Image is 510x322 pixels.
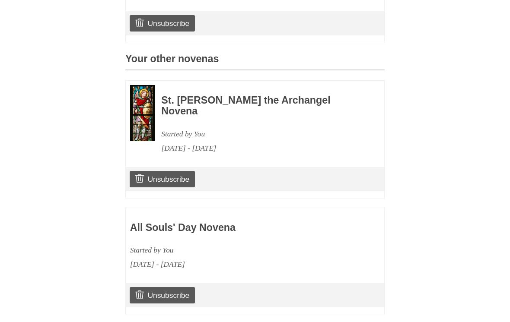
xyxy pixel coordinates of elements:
[130,85,155,141] img: Novena image
[130,257,330,271] div: [DATE] - [DATE]
[161,141,361,155] div: [DATE] - [DATE]
[161,95,361,117] h3: St. [PERSON_NAME] the Archangel Novena
[125,54,385,70] h3: Your other novenas
[130,287,195,303] a: Unsubscribe
[130,15,195,32] a: Unsubscribe
[130,243,330,257] div: Started by You
[130,171,195,187] a: Unsubscribe
[161,127,361,141] div: Started by You
[130,222,330,234] h3: All Souls' Day Novena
